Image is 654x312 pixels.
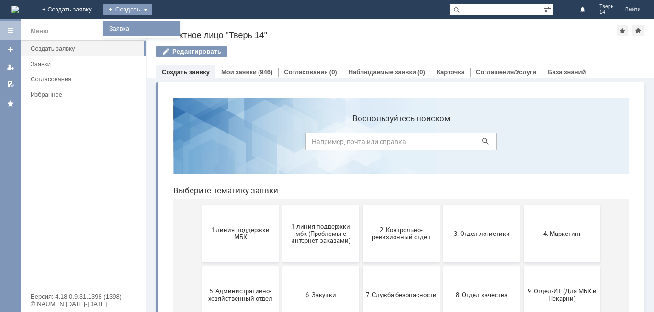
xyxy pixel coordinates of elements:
button: Отдел ИТ (1С) [117,237,193,295]
button: 6. Закупки [117,176,193,234]
button: 2. Контрольно-ревизионный отдел [197,115,274,172]
label: Воспользуйтесь поиском [140,23,331,33]
span: 9. Отдел-ИТ (Для МБК и Пекарни) [361,198,432,212]
a: Мои заявки [3,59,18,75]
button: 8. Отдел качества [278,176,354,234]
span: 2. Контрольно-ревизионный отдел [200,136,271,151]
img: logo [11,6,19,13]
div: Сделать домашней страницей [632,25,644,36]
a: Заявка [105,23,178,34]
div: Добавить в избранное [617,25,628,36]
span: 6. Закупки [120,201,191,208]
button: 9. Отдел-ИТ (Для МБК и Пекарни) [358,176,435,234]
span: Финансовый отдел [361,262,432,269]
span: Отдел-ИТ (Битрикс24 и CRM) [200,259,271,273]
span: 4. Маркетинг [361,140,432,147]
button: 1 линия поддержки МБК [36,115,113,172]
a: Создать заявку [162,68,210,76]
a: Мои согласования [3,77,18,92]
div: Создать [103,4,152,15]
span: Расширенный поиск [543,4,553,13]
span: Отдел ИТ (1С) [120,262,191,269]
a: Согласования [27,72,144,87]
button: Финансовый отдел [358,237,435,295]
span: 14 [599,10,614,15]
div: © NAUMEN [DATE]-[DATE] [31,301,136,307]
input: Например, почта или справка [140,43,331,60]
button: 4. Маркетинг [358,115,435,172]
button: Отдел-ИТ (Офис) [278,237,354,295]
a: Мои заявки [221,68,257,76]
a: Карточка [437,68,464,76]
div: (0) [329,68,337,76]
a: Согласования [284,68,328,76]
header: Выберите тематику заявки [8,96,463,105]
div: Меню [31,25,48,37]
div: Заявки [31,60,140,67]
div: (0) [417,68,425,76]
a: Создать заявку [27,41,144,56]
span: 1 линия поддержки мбк (Проблемы с интернет-заказами) [120,133,191,154]
a: Перейти на домашнюю страницу [11,6,19,13]
span: 8. Отдел качества [281,201,351,208]
a: База знаний [548,68,586,76]
button: 1 линия поддержки мбк (Проблемы с интернет-заказами) [117,115,193,172]
div: (946) [258,68,272,76]
button: 3. Отдел логистики [278,115,354,172]
span: Бухгалтерия (для мбк) [39,262,110,269]
a: Соглашения/Услуги [476,68,536,76]
a: Наблюдаемые заявки [349,68,416,76]
button: Отдел-ИТ (Битрикс24 и CRM) [197,237,274,295]
span: 5. Административно-хозяйственный отдел [39,198,110,212]
a: Создать заявку [3,42,18,57]
div: Контактное лицо "Тверь 14" [156,31,617,40]
span: Отдел-ИТ (Офис) [281,262,351,269]
span: 3. Отдел логистики [281,140,351,147]
span: 7. Служба безопасности [200,201,271,208]
div: Согласования [31,76,140,83]
a: Заявки [27,56,144,71]
span: Тверь [599,4,614,10]
div: Создать заявку [31,45,140,52]
div: Версия: 4.18.0.9.31.1398 (1398) [31,293,136,300]
button: 5. Административно-хозяйственный отдел [36,176,113,234]
span: 1 линия поддержки МБК [39,136,110,151]
button: Бухгалтерия (для мбк) [36,237,113,295]
div: Избранное [31,91,129,98]
button: 7. Служба безопасности [197,176,274,234]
